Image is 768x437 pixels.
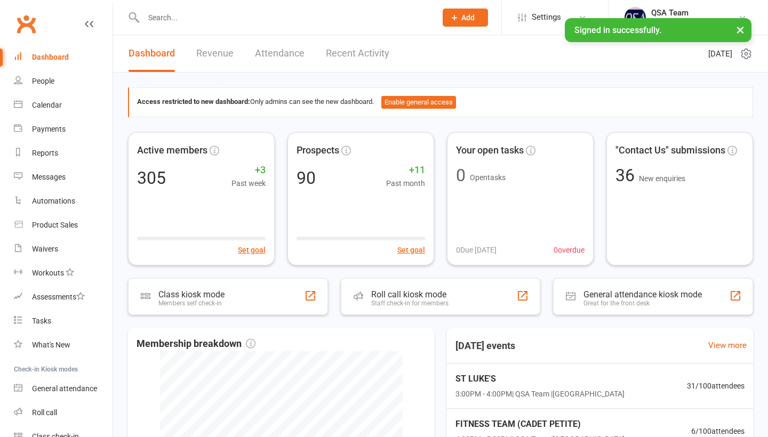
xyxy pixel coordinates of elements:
[32,197,75,205] div: Automations
[32,408,57,417] div: Roll call
[651,8,716,18] div: QSA Team
[14,333,113,357] a: What's New
[238,244,266,256] button: Set goal
[13,11,39,37] a: Clubworx
[708,339,747,352] a: View more
[14,69,113,93] a: People
[32,125,66,133] div: Payments
[455,388,625,400] span: 3:00PM - 4:00PM | QSA Team | [GEOGRAPHIC_DATA]
[687,380,745,392] span: 31 / 100 attendees
[137,96,745,109] div: Only admins can see the new dashboard.
[137,143,207,158] span: Active members
[14,189,113,213] a: Automations
[470,173,506,182] span: Open tasks
[196,35,234,72] a: Revenue
[32,53,69,61] div: Dashboard
[456,167,466,184] div: 0
[639,174,685,183] span: New enquiries
[615,143,725,158] span: "Contact Us" submissions
[32,77,54,85] div: People
[297,169,316,187] div: 90
[255,35,305,72] a: Attendance
[32,341,70,349] div: What's New
[297,143,339,158] span: Prospects
[456,143,524,158] span: Your open tasks
[691,425,745,437] span: 6 / 100 attendees
[625,7,646,28] img: thumb_image1645967867.png
[386,163,425,178] span: +11
[158,300,225,307] div: Members self check-in
[14,213,113,237] a: Product Sales
[14,261,113,285] a: Workouts
[574,25,661,35] span: Signed in successfully.
[14,45,113,69] a: Dashboard
[231,177,266,189] span: Past week
[32,101,62,109] div: Calendar
[708,47,732,60] span: [DATE]
[32,221,78,229] div: Product Sales
[32,293,85,301] div: Assessments
[326,35,389,72] a: Recent Activity
[371,289,449,300] div: Roll call kiosk mode
[158,289,225,300] div: Class kiosk mode
[456,244,497,256] span: 0 Due [DATE]
[443,9,488,27] button: Add
[14,237,113,261] a: Waivers
[231,163,266,178] span: +3
[32,317,51,325] div: Tasks
[381,96,456,109] button: Enable general access
[129,35,175,72] a: Dashboard
[14,117,113,141] a: Payments
[554,244,585,256] span: 0 overdue
[32,384,97,393] div: General attendance
[32,269,64,277] div: Workouts
[137,336,255,352] span: Membership breakdown
[651,18,716,27] div: QSA Sport Aerobics
[461,13,475,22] span: Add
[397,244,425,256] button: Set goal
[140,10,429,25] input: Search...
[386,177,425,189] span: Past month
[14,141,113,165] a: Reports
[14,309,113,333] a: Tasks
[14,93,113,117] a: Calendar
[14,165,113,189] a: Messages
[583,289,702,300] div: General attendance kiosk mode
[532,5,561,29] span: Settings
[731,18,750,41] button: ×
[14,285,113,309] a: Assessments
[137,98,250,106] strong: Access restricted to new dashboard:
[32,245,58,253] div: Waivers
[14,377,113,401] a: General attendance kiosk mode
[455,417,625,431] span: FITNESS TEAM (CADET PETITE)
[447,336,524,355] h3: [DATE] events
[137,169,166,187] div: 305
[583,300,702,307] div: Great for the front desk
[14,401,113,425] a: Roll call
[32,173,66,181] div: Messages
[371,300,449,307] div: Staff check-in for members
[32,149,58,157] div: Reports
[615,165,639,185] span: 36
[455,372,625,386] span: ST LUKE'S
